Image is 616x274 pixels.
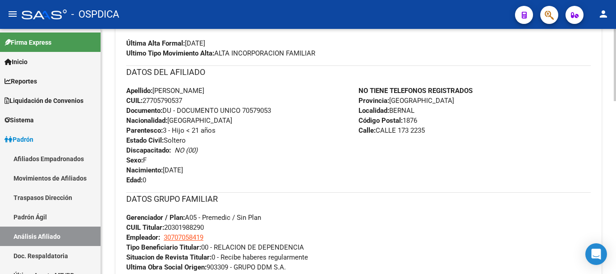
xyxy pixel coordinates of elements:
strong: Ultimo Tipo Movimiento Alta: [126,49,214,57]
span: BERNAL [359,107,414,115]
strong: Nacionalidad: [126,116,167,125]
strong: Documento: [126,107,162,115]
strong: Localidad: [359,107,389,115]
strong: Empleador: [126,233,160,241]
span: Liquidación de Convenios [5,96,83,106]
span: - OSPDICA [71,5,119,24]
div: Open Intercom Messenger [585,243,607,265]
span: Soltero [126,136,186,144]
strong: Apellido: [126,87,152,95]
span: [GEOGRAPHIC_DATA] [126,116,232,125]
h3: DATOS GRUPO FAMILIAR [126,193,591,205]
span: Inicio [5,57,28,67]
span: 0 - Recibe haberes regularmente [126,253,308,261]
span: 903309 - GRUPO DDM S.A. [126,263,286,271]
span: 20301988290 [126,223,204,232]
span: CALLE 173 2235 [359,126,425,135]
span: [DATE] [126,39,205,47]
strong: Provincia: [359,97,389,105]
span: [DATE] [126,166,183,174]
span: [GEOGRAPHIC_DATA] [359,97,454,105]
strong: CUIL: [126,97,143,105]
span: 1876 [359,116,417,125]
mat-icon: menu [7,9,18,19]
span: ALTA INCORPORACION FAMILIAR [126,49,315,57]
span: [PERSON_NAME] [126,87,204,95]
span: 3 - Hijo < 21 años [126,126,216,135]
strong: Calle: [359,126,376,135]
strong: Sexo: [126,156,143,164]
strong: Parentesco: [126,126,163,135]
strong: NO TIENE TELEFONOS REGISTRADOS [359,87,473,95]
span: Sistema [5,115,34,125]
strong: Discapacitado: [126,146,171,154]
mat-icon: person [598,9,609,19]
strong: CUIL Titular: [126,223,164,232]
strong: Código Postal: [359,116,403,125]
strong: Edad: [126,176,143,184]
span: Reportes [5,76,37,86]
strong: Tipo Beneficiario Titular: [126,243,201,251]
span: DU - DOCUMENTO UNICO 70579053 [126,107,271,115]
span: 00 - RELACION DE DEPENDENCIA [126,243,304,251]
span: 27705790537 [126,97,182,105]
strong: Nacimiento: [126,166,163,174]
strong: Estado Civil: [126,136,164,144]
span: Padrón [5,135,33,144]
span: A05 - Premedic / Sin Plan [126,214,261,222]
h3: DATOS DEL AFILIADO [126,66,591,79]
i: NO (00) [175,146,198,154]
span: 30707058419 [164,233,203,241]
span: 0 [126,176,146,184]
span: Firma Express [5,37,51,47]
strong: Situacion de Revista Titular: [126,253,211,261]
strong: Ultima Obra Social Origen: [126,263,207,271]
strong: Gerenciador / Plan: [126,214,185,222]
strong: Última Alta Formal: [126,39,185,47]
span: F [126,156,147,164]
